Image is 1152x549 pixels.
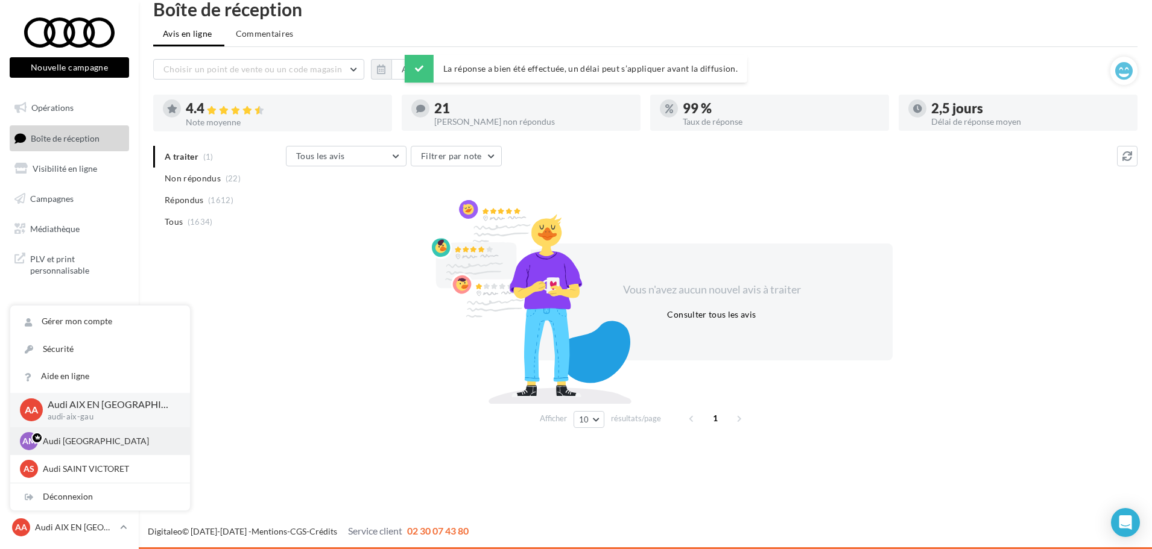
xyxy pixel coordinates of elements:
button: Au total [371,59,444,80]
span: AA [25,403,38,417]
button: Choisir un point de vente ou un code magasin [153,59,364,80]
span: (1634) [188,217,213,227]
div: [PERSON_NAME] non répondus [434,118,631,126]
button: 10 [574,411,604,428]
span: résultats/page [611,413,661,424]
a: CGS [290,526,306,536]
span: Répondus [165,194,204,206]
p: Audi [GEOGRAPHIC_DATA] [43,435,176,447]
div: Taux de réponse [683,118,879,126]
button: Tous les avis [286,146,407,166]
span: AS [24,463,34,475]
div: 4.4 [186,102,382,116]
p: Audi SAINT VICTORET [43,463,176,475]
span: Visibilité en ligne [33,163,97,174]
span: Tous [165,216,183,228]
div: Vous n'avez aucun nouvel avis à traiter [608,282,815,298]
div: 2,5 jours [931,102,1128,115]
button: Consulter tous les avis [662,307,761,322]
button: Filtrer par note [411,146,502,166]
span: Service client [348,525,402,536]
span: (22) [226,174,241,183]
span: Campagnes [30,193,74,204]
span: Médiathèque [30,223,80,233]
a: Sécurité [10,336,190,363]
span: © [DATE]-[DATE] - - - [148,526,469,536]
span: AM [22,435,36,447]
button: Au total [391,59,444,80]
span: Tous les avis [296,151,345,161]
a: Boîte de réception [7,125,131,151]
span: Commentaires [236,28,294,40]
div: Open Intercom Messenger [1111,508,1140,537]
div: 21 [434,102,631,115]
a: Médiathèque [7,216,131,242]
span: AA [15,521,27,533]
span: Non répondus [165,172,221,184]
a: AA Audi AIX EN [GEOGRAPHIC_DATA] [10,516,129,539]
span: 10 [579,415,589,424]
a: Aide en ligne [10,363,190,390]
a: Gérer mon compte [10,308,190,335]
a: PLV et print personnalisable [7,246,131,281]
span: (1612) [208,195,233,205]
div: Délai de réponse moyen [931,118,1128,126]
a: Digitaleo [148,526,182,536]
a: Visibilité en ligne [7,156,131,181]
span: Opérations [31,102,74,113]
span: PLV et print personnalisable [30,251,124,277]
span: 1 [706,409,725,428]
a: Campagnes [7,186,131,212]
span: Choisir un point de vente ou un code magasin [163,64,342,74]
button: Nouvelle campagne [10,57,129,78]
div: La réponse a bien été effectuée, un délai peut s’appliquer avant la diffusion. [405,55,747,83]
div: 99 % [683,102,879,115]
div: Déconnexion [10,483,190,510]
p: Audi AIX EN [GEOGRAPHIC_DATA] [48,398,171,412]
span: 02 30 07 43 80 [407,525,469,536]
p: Audi AIX EN [GEOGRAPHIC_DATA] [35,521,115,533]
div: Note moyenne [186,118,382,127]
span: Afficher [540,413,567,424]
a: Mentions [252,526,287,536]
a: Crédits [309,526,337,536]
p: audi-aix-gau [48,412,171,422]
span: Boîte de réception [31,133,100,143]
a: Opérations [7,95,131,121]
